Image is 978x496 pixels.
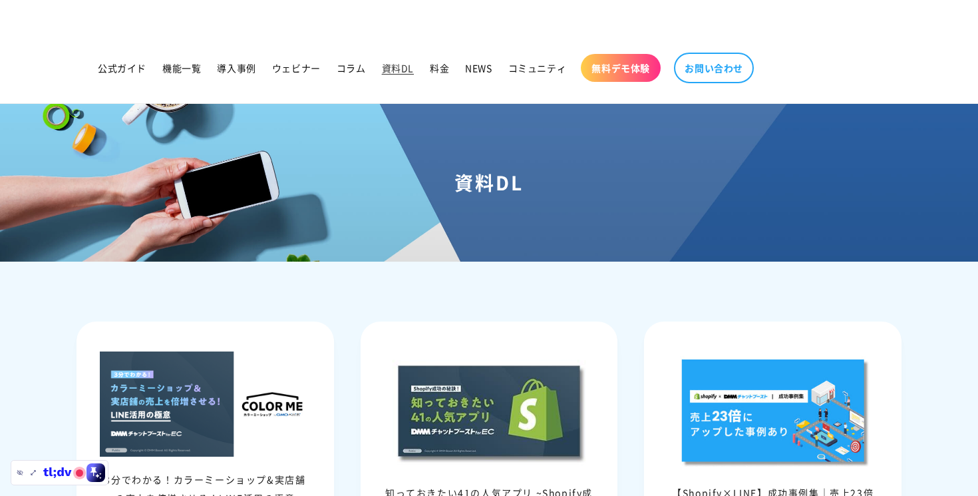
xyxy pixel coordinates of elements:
span: コミュニティ [508,62,567,74]
a: NEWS [457,54,500,82]
a: コミュニティ [500,54,575,82]
a: 料金 [422,54,457,82]
h1: 資料DL [16,170,962,194]
a: コラム [329,54,374,82]
a: 導入事例 [209,54,263,82]
a: ウェビナー [264,54,329,82]
a: 資料DL [374,54,422,82]
span: 公式ガイド [98,62,146,74]
a: 公式ガイド [90,54,154,82]
span: コラム [337,62,366,74]
a: 無料デモ体験 [581,54,661,82]
a: お問い合わせ [674,53,754,83]
span: 機能一覧 [162,62,201,74]
span: 料金 [430,62,449,74]
a: 機能一覧 [154,54,209,82]
span: NEWS [465,62,492,74]
span: 導入事例 [217,62,255,74]
span: 資料DL [382,62,414,74]
span: お問い合わせ [685,62,743,74]
span: 無料デモ体験 [591,62,650,74]
span: ウェビナー [272,62,321,74]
